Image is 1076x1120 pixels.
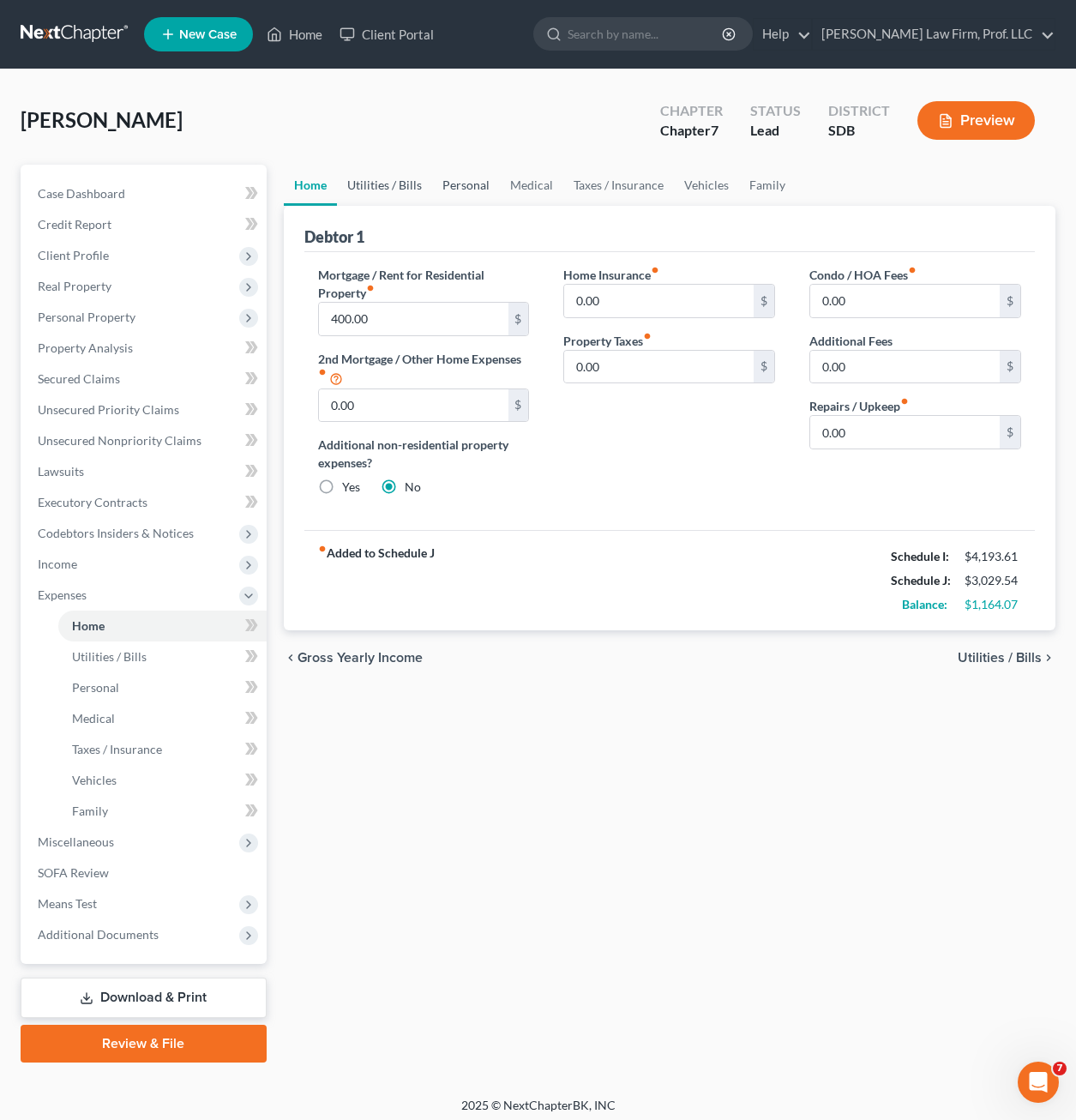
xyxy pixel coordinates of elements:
a: Family [58,796,267,827]
div: Chapter [660,121,723,141]
span: Income [38,557,77,571]
div: SDB [828,121,890,141]
input: -- [564,351,754,383]
button: chevron_left Gross Yearly Income [284,651,423,665]
a: Review & File [21,1025,267,1063]
a: Property Analysis [24,333,267,364]
span: Additional Documents [38,927,159,942]
strong: Schedule J: [891,573,951,587]
button: Preview [917,101,1035,140]
input: -- [810,351,1000,383]
a: Family [739,165,796,206]
label: Repairs / Upkeep [809,397,909,415]
i: fiber_manual_record [900,397,909,406]
div: Debtor 1 [304,226,364,247]
span: [PERSON_NAME] [21,107,183,132]
span: Vehicles [72,773,117,787]
div: $ [1000,416,1020,449]
a: Client Portal [331,19,442,50]
div: Status [750,101,801,121]
a: Medical [58,703,267,734]
div: Lead [750,121,801,141]
a: Help [754,19,811,50]
label: Mortgage / Rent for Residential Property [318,266,530,302]
a: Case Dashboard [24,178,267,209]
a: [PERSON_NAME] Law Firm, Prof. LLC [813,19,1055,50]
div: $ [1000,285,1020,317]
span: Gross Yearly Income [298,651,423,665]
a: Unsecured Priority Claims [24,394,267,425]
span: SOFA Review [38,865,109,880]
strong: Balance: [902,597,947,611]
a: Taxes / Insurance [563,165,674,206]
span: Medical [72,711,115,726]
a: Secured Claims [24,364,267,394]
span: Unsecured Nonpriority Claims [38,433,201,448]
i: fiber_manual_record [651,266,659,274]
span: 7 [1053,1062,1067,1075]
span: Property Analysis [38,340,133,355]
a: Utilities / Bills [58,641,267,672]
label: Additional non-residential property expenses? [318,436,530,472]
span: Taxes / Insurance [72,742,162,756]
label: No [405,479,421,496]
a: Lawsuits [24,456,267,487]
span: Means Test [38,896,97,911]
i: fiber_manual_record [366,284,375,292]
a: Personal [432,165,500,206]
div: $1,164.07 [965,596,1021,613]
div: $4,193.61 [965,548,1021,565]
div: Chapter [660,101,723,121]
a: Executory Contracts [24,487,267,518]
label: Home Insurance [563,266,659,284]
a: Utilities / Bills [337,165,432,206]
div: $ [508,303,529,335]
span: Utilities / Bills [72,649,147,664]
input: -- [319,389,508,422]
label: Yes [342,479,360,496]
span: Miscellaneous [38,834,114,849]
span: Case Dashboard [38,186,125,201]
a: Download & Print [21,978,267,1018]
label: 2nd Mortgage / Other Home Expenses [318,350,530,388]
span: Executory Contracts [38,495,147,509]
label: Property Taxes [563,332,652,350]
span: Personal Property [38,310,135,324]
input: -- [810,285,1000,317]
label: Condo / HOA Fees [809,266,917,284]
strong: Added to Schedule J [318,545,435,617]
span: Home [72,618,105,633]
span: Secured Claims [38,371,120,386]
a: Home [58,611,267,641]
span: Credit Report [38,217,111,232]
a: Home [258,19,331,50]
input: -- [810,416,1000,449]
iframe: Intercom live chat [1018,1062,1059,1103]
span: Expenses [38,587,87,602]
a: Vehicles [58,765,267,796]
a: Vehicles [674,165,739,206]
strong: Schedule I: [891,549,949,563]
span: Personal [72,680,119,695]
i: fiber_manual_record [908,266,917,274]
span: 7 [711,122,718,138]
input: -- [319,303,508,335]
span: Codebtors Insiders & Notices [38,526,194,540]
span: Utilities / Bills [958,651,1042,665]
input: Search by name... [568,18,724,50]
div: $3,029.54 [965,572,1021,589]
a: Taxes / Insurance [58,734,267,765]
span: Family [72,804,108,818]
span: Real Property [38,279,111,293]
div: $ [1000,351,1020,383]
i: chevron_left [284,651,298,665]
input: -- [564,285,754,317]
a: Personal [58,672,267,703]
a: SOFA Review [24,858,267,888]
i: fiber_manual_record [318,368,327,376]
a: Unsecured Nonpriority Claims [24,425,267,456]
span: Lawsuits [38,464,84,479]
div: District [828,101,890,121]
span: Client Profile [38,248,109,262]
span: New Case [179,28,237,41]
